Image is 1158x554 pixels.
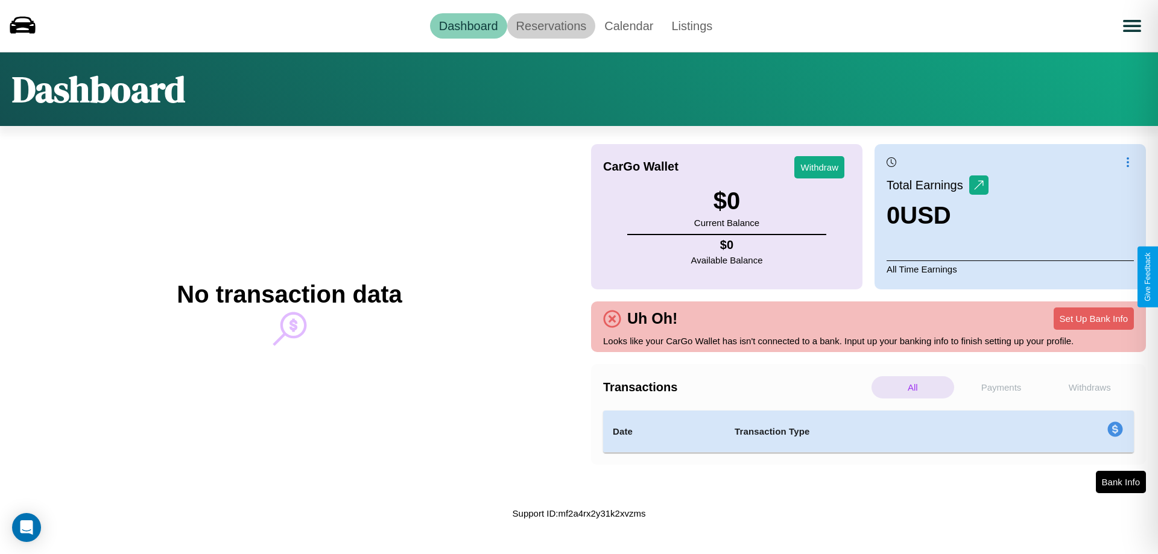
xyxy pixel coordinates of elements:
h4: Transaction Type [735,424,1008,439]
p: Current Balance [694,215,759,231]
p: Looks like your CarGo Wallet has isn't connected to a bank. Input up your banking info to finish ... [603,333,1134,349]
a: Reservations [507,13,596,39]
h4: Date [613,424,715,439]
h3: 0 USD [887,202,989,229]
button: Open menu [1115,9,1149,43]
h1: Dashboard [12,65,185,114]
div: Give Feedback [1144,253,1152,301]
button: Withdraw [794,156,844,178]
h2: No transaction data [177,281,402,308]
button: Bank Info [1096,471,1146,493]
a: Listings [662,13,721,39]
div: Open Intercom Messenger [12,513,41,542]
h4: Uh Oh! [621,310,683,327]
button: Set Up Bank Info [1054,307,1134,330]
a: Dashboard [430,13,507,39]
p: Total Earnings [887,174,969,196]
p: Support ID: mf2a4rx2y31k2xvzms [513,505,646,521]
h3: $ 0 [694,187,759,215]
p: Payments [960,376,1043,398]
table: simple table [603,411,1134,453]
h4: $ 0 [691,238,763,252]
p: All Time Earnings [887,260,1134,277]
h4: CarGo Wallet [603,160,679,174]
a: Calendar [595,13,662,39]
p: All [872,376,954,398]
h4: Transactions [603,380,868,394]
p: Available Balance [691,252,763,268]
p: Withdraws [1048,376,1131,398]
